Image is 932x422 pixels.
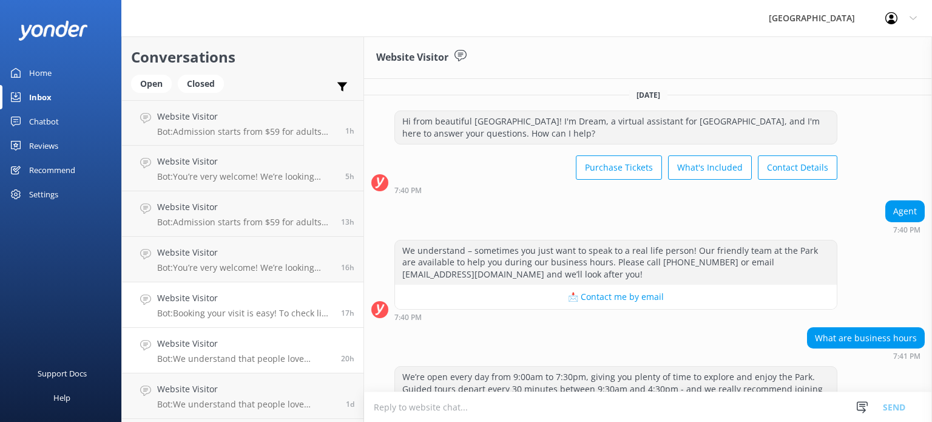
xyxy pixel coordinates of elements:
[122,191,363,237] a: Website VisitorBot:Admission starts from $59 for adults and $33 for children (ages [DEMOGRAPHIC_D...
[157,171,336,182] p: Bot: You’re very welcome! We’re looking forward to welcoming you to [GEOGRAPHIC_DATA] soon - can’...
[157,246,332,259] h4: Website Visitor
[808,328,924,349] div: What are business hours
[18,21,88,41] img: yonder-white-logo.png
[122,100,363,146] a: Website VisitorBot:Admission starts from $59 for adults and $33 for children (ages [DEMOGRAPHIC_D...
[157,308,332,319] p: Bot: Booking your visit is easy! To check live availability and grab your tickets, visit [URL][DO...
[122,328,363,373] a: Website VisitorBot:We understand that people love travelling with their furry friends – so do we!...
[395,367,837,411] div: We’re open every day from 9:00am to 7:30pm, giving you plenty of time to explore and enjoy the Pa...
[394,314,422,321] strong: 7:40 PM
[886,201,924,222] div: Agent
[629,90,667,100] span: [DATE]
[395,240,837,285] div: We understand – sometimes you just want to speak to a real life person! Our friendly team at the ...
[341,308,354,318] span: Aug 31 2025 07:41pm (UTC +10:00) Australia/Brisbane
[29,182,58,206] div: Settings
[38,361,87,386] div: Support Docs
[122,282,363,328] a: Website VisitorBot:Booking your visit is easy! To check live availability and grab your tickets, ...
[345,171,354,182] span: Sep 01 2025 08:07am (UTC +10:00) Australia/Brisbane
[394,186,837,194] div: Aug 31 2025 07:40pm (UTC +10:00) Australia/Brisbane
[345,126,354,136] span: Sep 01 2025 12:08pm (UTC +10:00) Australia/Brisbane
[157,399,337,410] p: Bot: We understand that people love travelling with their furry friends – so do we! But unfortuna...
[341,217,354,227] span: Sep 01 2025 12:04am (UTC +10:00) Australia/Brisbane
[395,111,837,143] div: Hi from beautiful [GEOGRAPHIC_DATA]! I'm Dream, a virtual assistant for [GEOGRAPHIC_DATA], and I'...
[395,285,837,309] button: 📩 Contact me by email
[131,77,178,90] a: Open
[53,386,70,410] div: Help
[157,291,332,305] h4: Website Visitor
[157,337,332,350] h4: Website Visitor
[893,226,920,234] strong: 7:40 PM
[29,134,58,158] div: Reviews
[341,262,354,273] span: Aug 31 2025 08:31pm (UTC +10:00) Australia/Brisbane
[807,352,925,360] div: Aug 31 2025 07:41pm (UTC +10:00) Australia/Brisbane
[576,155,662,180] button: Purchase Tickets
[157,155,336,168] h4: Website Visitor
[29,109,59,134] div: Chatbot
[885,225,925,234] div: Aug 31 2025 07:40pm (UTC +10:00) Australia/Brisbane
[29,61,52,85] div: Home
[346,399,354,409] span: Aug 31 2025 12:27pm (UTC +10:00) Australia/Brisbane
[157,126,336,137] p: Bot: Admission starts from $59 for adults and $33 for children (ages [DEMOGRAPHIC_DATA]), which i...
[157,353,332,364] p: Bot: We understand that people love travelling with their furry friends – so do we! But unfortuna...
[122,373,363,419] a: Website VisitorBot:We understand that people love travelling with their furry friends – so do we!...
[157,262,332,273] p: Bot: You’re very welcome! We’re looking forward to welcoming you to [GEOGRAPHIC_DATA] soon - can’...
[29,158,75,182] div: Recommend
[131,75,172,93] div: Open
[29,85,52,109] div: Inbox
[157,217,332,228] p: Bot: Admission starts from $59 for adults and $33 for children (ages [DEMOGRAPHIC_DATA]), and tha...
[758,155,837,180] button: Contact Details
[341,353,354,364] span: Aug 31 2025 04:38pm (UTC +10:00) Australia/Brisbane
[122,146,363,191] a: Website VisitorBot:You’re very welcome! We’re looking forward to welcoming you to [GEOGRAPHIC_DAT...
[178,77,230,90] a: Closed
[394,313,837,321] div: Aug 31 2025 07:40pm (UTC +10:00) Australia/Brisbane
[131,46,354,69] h2: Conversations
[394,187,422,194] strong: 7:40 PM
[157,383,337,396] h4: Website Visitor
[157,200,332,214] h4: Website Visitor
[376,50,448,66] h3: Website Visitor
[893,353,920,360] strong: 7:41 PM
[157,110,336,123] h4: Website Visitor
[668,155,752,180] button: What's Included
[122,237,363,282] a: Website VisitorBot:You’re very welcome! We’re looking forward to welcoming you to [GEOGRAPHIC_DAT...
[178,75,224,93] div: Closed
